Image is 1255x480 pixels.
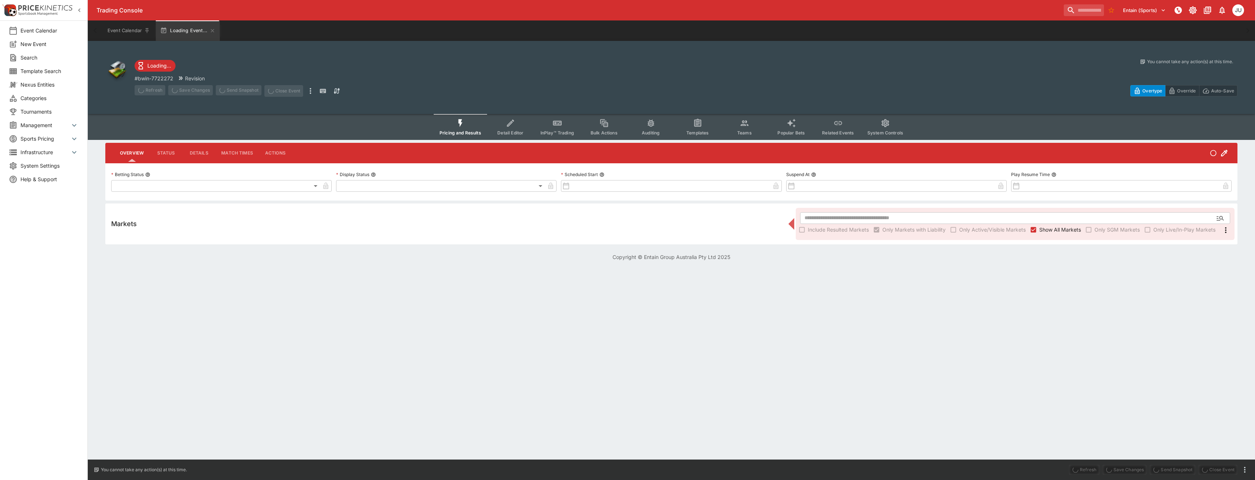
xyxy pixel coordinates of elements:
[777,130,805,136] span: Popular Bets
[101,466,187,473] p: You cannot take any action(s) at this time.
[540,130,574,136] span: InPlay™ Trading
[1199,85,1237,96] button: Auto-Save
[497,130,523,136] span: Detail Editor
[111,220,137,228] h5: Markets
[88,253,1255,261] p: Copyright © Entain Group Australia Pty Ltd 2025
[182,144,215,162] button: Details
[599,172,604,177] button: Scheduled Start
[786,171,810,178] p: Suspend At
[1221,226,1230,235] svg: More
[737,130,752,136] span: Teams
[1051,172,1056,177] button: Play Resume Time
[882,226,946,233] span: Only Markets with Liability
[1147,58,1233,65] p: You cannot take any action(s) at this time.
[145,172,150,177] button: Betting Status
[1105,4,1117,16] button: No Bookmarks
[114,144,150,162] button: Overview
[1064,4,1104,16] input: search
[20,148,70,156] span: Infrastructure
[1039,226,1081,233] span: Show All Markets
[591,130,618,136] span: Bulk Actions
[808,226,869,233] span: Include Resulted Markets
[1211,87,1234,95] p: Auto-Save
[1230,2,1246,18] button: Justin.Walsh
[185,75,205,82] p: Revision
[811,172,816,177] button: Suspend At
[1240,465,1249,474] button: more
[867,130,903,136] span: System Controls
[111,171,144,178] p: Betting Status
[20,67,79,75] span: Template Search
[20,135,70,142] span: Sports Pricing
[20,40,79,48] span: New Event
[135,75,173,82] p: Copy To Clipboard
[686,130,709,136] span: Templates
[103,20,154,41] button: Event Calendar
[642,130,660,136] span: Auditing
[1142,87,1162,95] p: Overtype
[105,58,129,82] img: other.png
[20,54,79,61] span: Search
[1094,226,1140,233] span: Only SGM Markets
[1165,85,1199,96] button: Override
[20,108,79,115] span: Tournaments
[215,144,259,162] button: Match Times
[1232,4,1244,16] div: Justin.Walsh
[150,144,182,162] button: Status
[2,3,17,18] img: PriceKinetics Logo
[156,20,220,41] button: Loading Event...
[561,171,598,178] p: Scheduled Start
[147,62,171,69] p: Loading...
[1130,85,1237,96] div: Start From
[1186,4,1199,17] button: Toggle light/dark mode
[1214,212,1227,225] button: Open
[1216,4,1229,17] button: Notifications
[371,172,376,177] button: Display Status
[434,114,909,140] div: Event type filters
[1201,4,1214,17] button: Documentation
[20,27,79,34] span: Event Calendar
[336,171,369,178] p: Display Status
[959,226,1026,233] span: Only Active/Visible Markets
[1172,4,1185,17] button: NOT Connected to PK
[20,94,79,102] span: Categories
[18,5,72,11] img: PriceKinetics
[1177,87,1196,95] p: Override
[18,12,58,15] img: Sportsbook Management
[1130,85,1165,96] button: Overtype
[1153,226,1216,233] span: Only Live/In-Play Markets
[306,85,315,97] button: more
[20,121,70,129] span: Management
[822,130,854,136] span: Related Events
[259,144,292,162] button: Actions
[440,130,481,136] span: Pricing and Results
[1011,171,1050,178] p: Play Resume Time
[20,162,79,169] span: System Settings
[20,81,79,88] span: Nexus Entities
[20,175,79,183] span: Help & Support
[1119,4,1170,16] button: Select Tenant
[97,7,1061,14] div: Trading Console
